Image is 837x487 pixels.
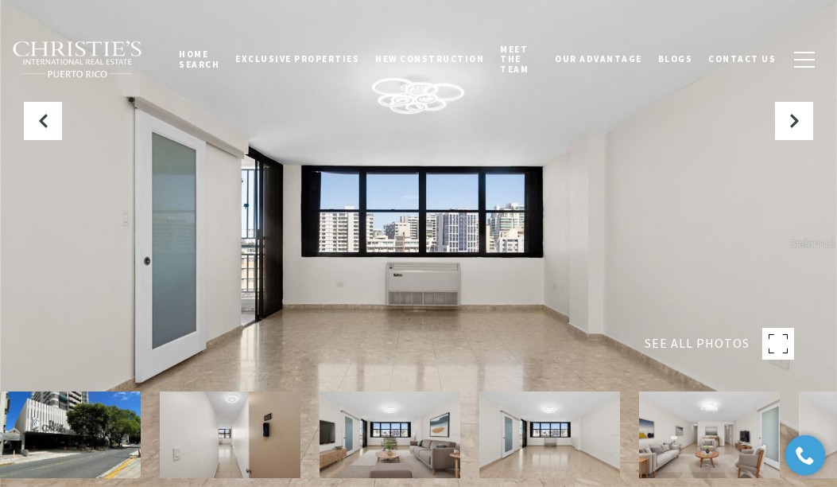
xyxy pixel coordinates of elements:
[708,53,776,64] span: Contact Us
[12,41,143,77] img: Christie's International Real Estate black text logo
[555,53,642,64] span: Our Advantage
[492,29,547,89] a: Meet the Team
[645,333,750,354] span: SEE ALL PHOTOS
[547,39,650,79] a: Our Advantage
[171,34,227,84] a: Home Search
[639,392,780,478] img: 64 CONDADO AVE #802
[367,39,492,79] a: New Construction
[658,53,693,64] span: Blogs
[235,53,359,64] span: Exclusive Properties
[227,39,367,79] a: Exclusive Properties
[160,392,300,478] img: 64 CONDADO AVE #802
[479,392,620,478] img: 64 CONDADO AVE #802
[320,392,460,478] img: 64 CONDADO AVE #802
[650,39,701,79] a: Blogs
[375,53,484,64] span: New Construction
